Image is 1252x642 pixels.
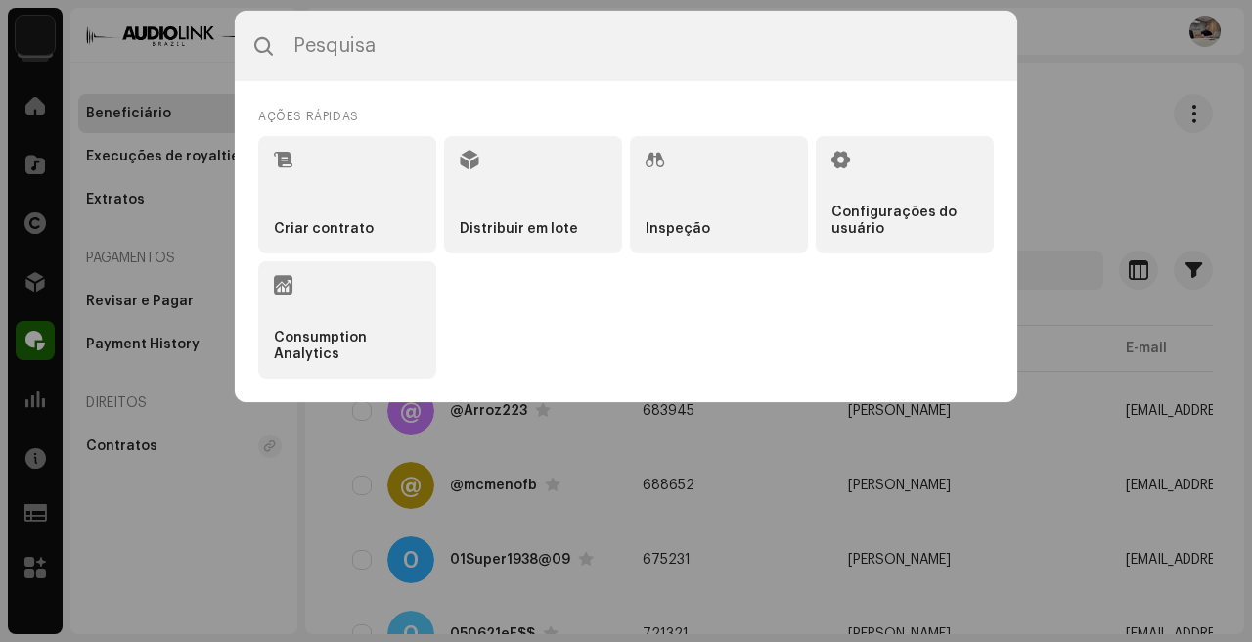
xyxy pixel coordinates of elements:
strong: Criar contrato [274,221,374,238]
strong: Consumption Analytics [274,330,421,363]
input: Pesquisa [235,11,1017,81]
strong: Distribuir em lote [460,221,578,238]
strong: Configurações do usuário [831,205,978,238]
div: Ações rápidas [258,105,994,128]
strong: Inspeção [646,221,710,238]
